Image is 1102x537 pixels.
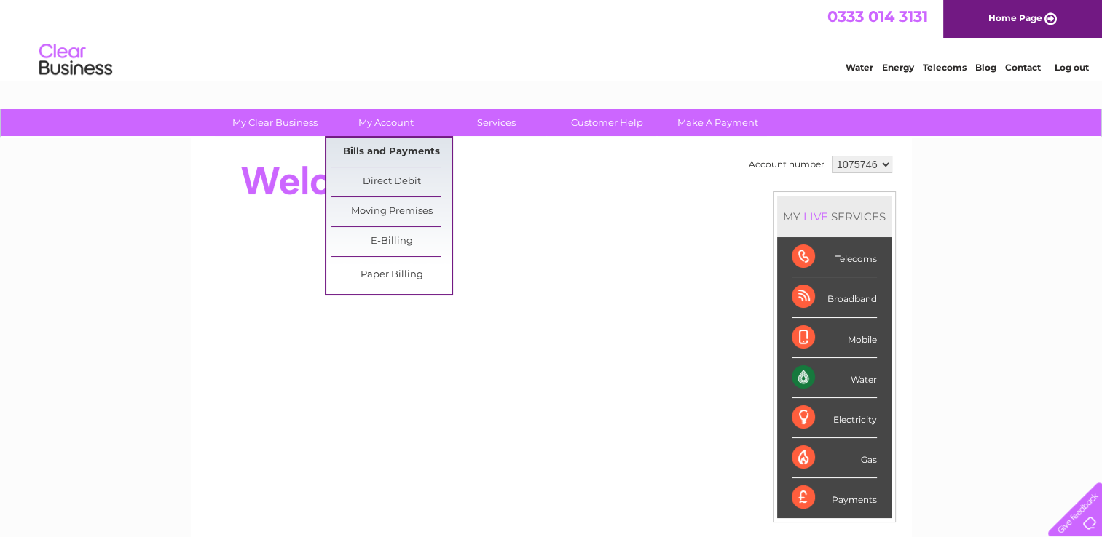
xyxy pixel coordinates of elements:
div: Mobile [792,318,877,358]
div: LIVE [800,210,831,223]
div: Gas [792,438,877,478]
div: Water [792,358,877,398]
a: Telecoms [923,62,967,73]
div: Broadband [792,277,877,317]
div: Electricity [792,398,877,438]
div: MY SERVICES [777,196,892,237]
a: Direct Debit [331,167,452,196]
a: Moving Premises [331,197,452,226]
a: Paper Billing [331,260,452,290]
a: My Account [326,109,446,136]
div: Clear Business is a trading name of Verastar Limited (registered in [GEOGRAPHIC_DATA] No. 3667643... [208,8,896,71]
div: Telecoms [792,237,877,277]
img: logo.png [39,38,113,82]
a: Water [846,62,873,73]
a: Blog [975,62,996,73]
a: E-Billing [331,227,452,256]
a: Energy [882,62,914,73]
a: 0333 014 3131 [827,7,928,25]
a: Customer Help [547,109,667,136]
a: My Clear Business [215,109,335,136]
a: Contact [1005,62,1041,73]
td: Account number [745,152,828,177]
a: Make A Payment [658,109,778,136]
a: Services [436,109,556,136]
a: Bills and Payments [331,138,452,167]
a: Log out [1054,62,1088,73]
div: Payments [792,478,877,517]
